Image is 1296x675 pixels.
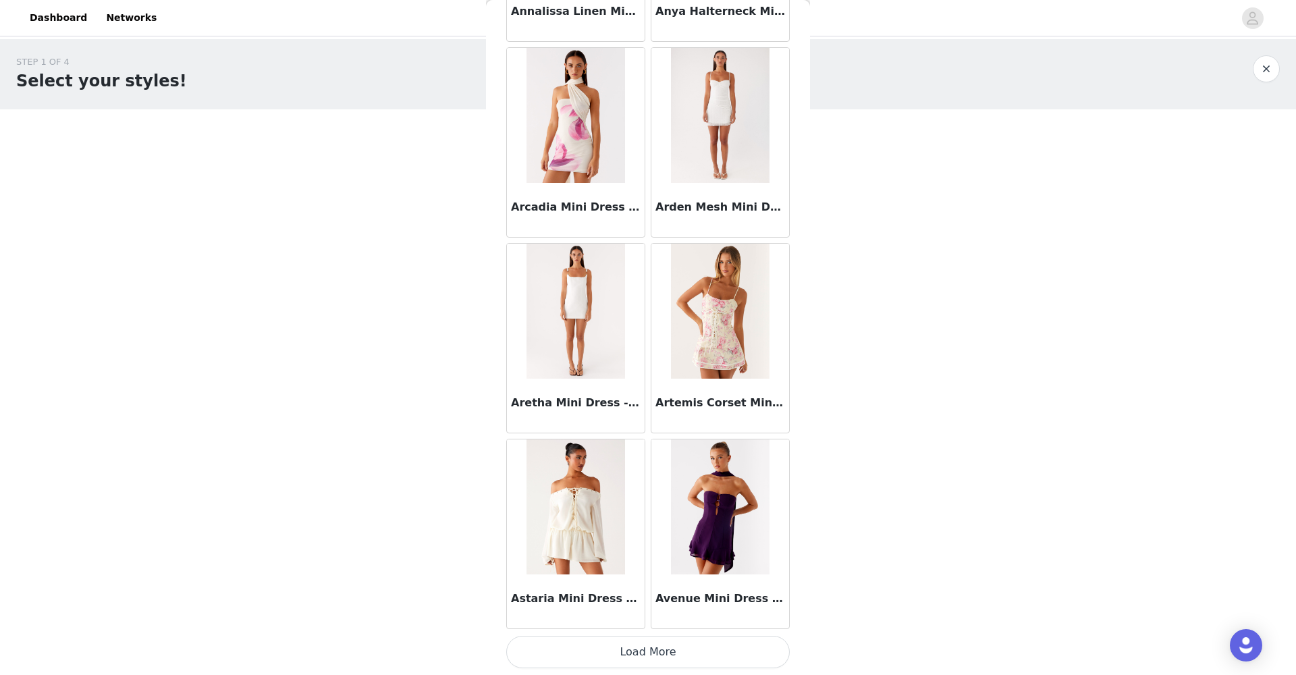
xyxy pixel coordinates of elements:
h3: Annalissa Linen Mini Dress - White [511,3,641,20]
div: Open Intercom Messenger [1230,629,1262,661]
button: Load More [506,636,790,668]
h3: Astaria Mini Dress - Ivory [511,591,641,607]
h3: Anya Halterneck Mini Dress - Ivory [655,3,785,20]
h3: Arcadia Mini Dress - Ivory [511,199,641,215]
h3: Aretha Mini Dress - White [511,395,641,411]
img: Artemis Corset Mini Dress - Vintage Pink Floral [671,244,769,379]
div: STEP 1 OF 4 [16,55,187,69]
img: Avenue Mini Dress - Plum [671,439,769,574]
h3: Arden Mesh Mini Dress - White [655,199,785,215]
img: Arden Mesh Mini Dress - White [671,48,769,183]
h3: Artemis Corset Mini Dress - Vintage Pink Floral [655,395,785,411]
h3: Avenue Mini Dress - Plum [655,591,785,607]
img: Astaria Mini Dress - Ivory [526,439,625,574]
div: avatar [1246,7,1259,29]
img: Arcadia Mini Dress - Ivory [526,48,624,183]
a: Networks [98,3,165,33]
h1: Select your styles! [16,69,187,93]
a: Dashboard [22,3,95,33]
img: Aretha Mini Dress - White [526,244,624,379]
